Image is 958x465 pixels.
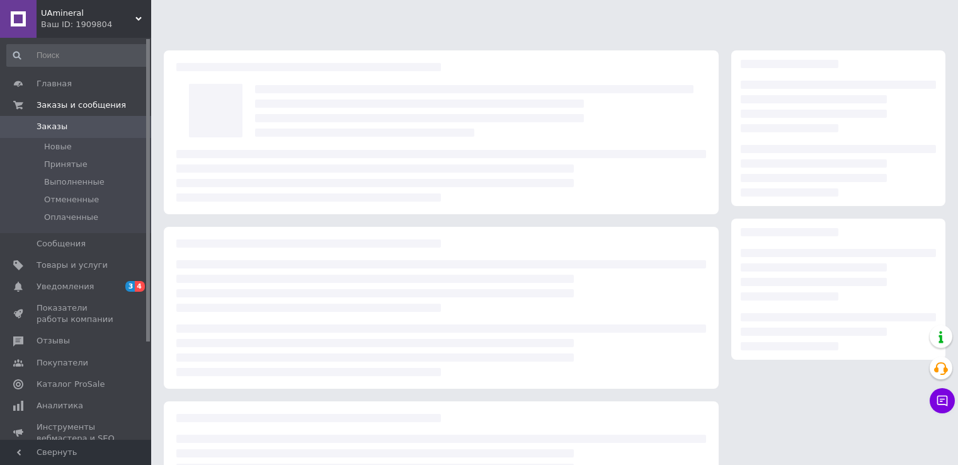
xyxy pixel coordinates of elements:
[41,19,151,30] div: Ваш ID: 1909804
[37,121,67,132] span: Заказы
[37,302,117,325] span: Показатели работы компании
[44,141,72,152] span: Новые
[37,400,83,411] span: Аналитика
[44,176,105,188] span: Выполненные
[37,238,86,250] span: Сообщения
[37,357,88,369] span: Покупатели
[37,100,126,111] span: Заказы и сообщения
[41,8,135,19] span: UAmineral
[44,159,88,170] span: Принятые
[37,78,72,89] span: Главная
[37,379,105,390] span: Каталог ProSale
[37,281,94,292] span: Уведомления
[37,422,117,444] span: Инструменты вебмастера и SEO
[37,335,70,347] span: Отзывы
[44,194,99,205] span: Отмененные
[6,44,149,67] input: Поиск
[930,388,955,413] button: Чат с покупателем
[135,281,145,292] span: 4
[44,212,98,223] span: Оплаченные
[125,281,135,292] span: 3
[37,260,108,271] span: Товары и услуги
